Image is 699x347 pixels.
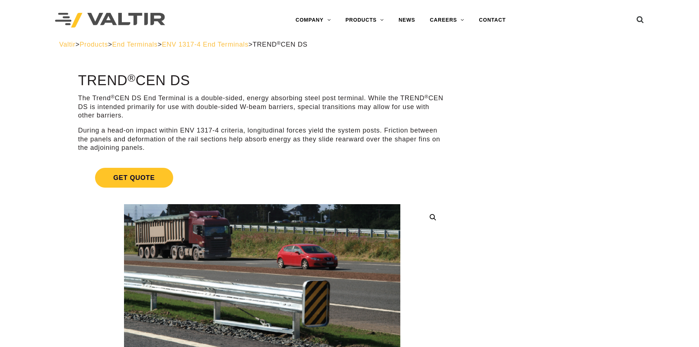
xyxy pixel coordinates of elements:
div: > > > > [59,40,640,49]
p: The Trend CEN DS End Terminal is a double-sided, energy absorbing steel post terminal. While the ... [78,94,446,120]
sup: ® [128,72,136,84]
a: CONTACT [472,13,513,28]
p: During a head-on impact within ENV 1317-4 criteria, longitudinal forces yield the system posts. F... [78,126,446,152]
a: Products [80,41,108,48]
a: NEWS [391,13,422,28]
a: COMPANY [288,13,338,28]
a: PRODUCTS [338,13,391,28]
a: End Terminals [112,41,158,48]
a: ENV 1317-4 End Terminals [162,41,248,48]
a: Get Quote [78,159,446,196]
span: Get Quote [95,168,173,188]
a: CAREERS [422,13,472,28]
sup: ® [111,94,115,100]
span: TREND CEN DS [253,41,308,48]
a: Valtir [59,41,75,48]
sup: ® [277,40,281,46]
sup: ® [425,94,429,100]
img: Valtir [55,13,165,28]
h1: TREND CEN DS [78,73,446,88]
